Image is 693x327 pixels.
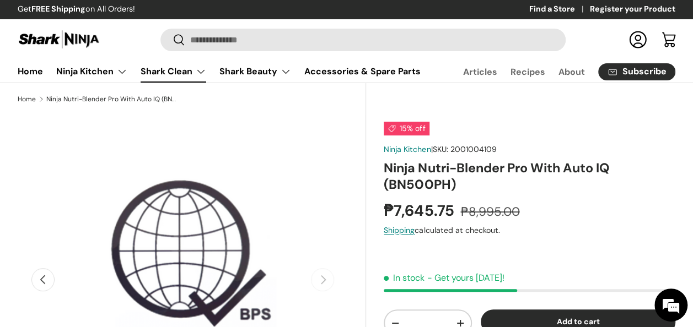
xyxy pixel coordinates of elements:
textarea: Type your message and hit 'Enter' [6,214,210,252]
summary: Shark Beauty [213,61,298,83]
span: Subscribe [622,67,667,76]
div: calculated at checkout. [384,225,675,236]
summary: Ninja Kitchen [50,61,134,83]
strong: FREE Shipping [31,4,85,14]
div: Minimize live chat window [181,6,207,32]
summary: Shark Clean [134,61,213,83]
a: Register your Product [590,3,675,15]
span: | [431,144,496,154]
nav: Breadcrumbs [18,94,366,104]
a: About [558,61,585,83]
span: 15% off [384,122,429,135]
a: Subscribe [598,63,675,80]
nav: Primary [18,61,421,83]
a: Home [18,96,36,102]
p: Get on All Orders! [18,3,135,15]
a: Shipping [384,225,415,235]
span: In stock [384,272,425,284]
nav: Secondary [437,61,675,83]
s: ₱8,995.00 [460,204,519,220]
a: Home [18,61,43,82]
a: Ninja Nutri-Blender Pro With Auto IQ (BN500PH) [46,96,179,102]
span: We're online! [64,95,152,206]
a: Articles [463,61,497,83]
h1: Ninja Nutri-Blender Pro With Auto IQ (BN500PH) [384,160,675,193]
div: Chat with us now [57,62,185,76]
a: Ninja Kitchen [384,144,431,154]
strong: ₱7,645.75 [384,201,456,221]
span: 2001004109 [450,144,496,154]
img: Shark Ninja Philippines [18,29,100,50]
a: Find a Store [529,3,590,15]
span: SKU: [432,144,448,154]
a: Recipes [511,61,545,83]
p: - Get yours [DATE]! [427,272,504,284]
a: Accessories & Spare Parts [304,61,421,82]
